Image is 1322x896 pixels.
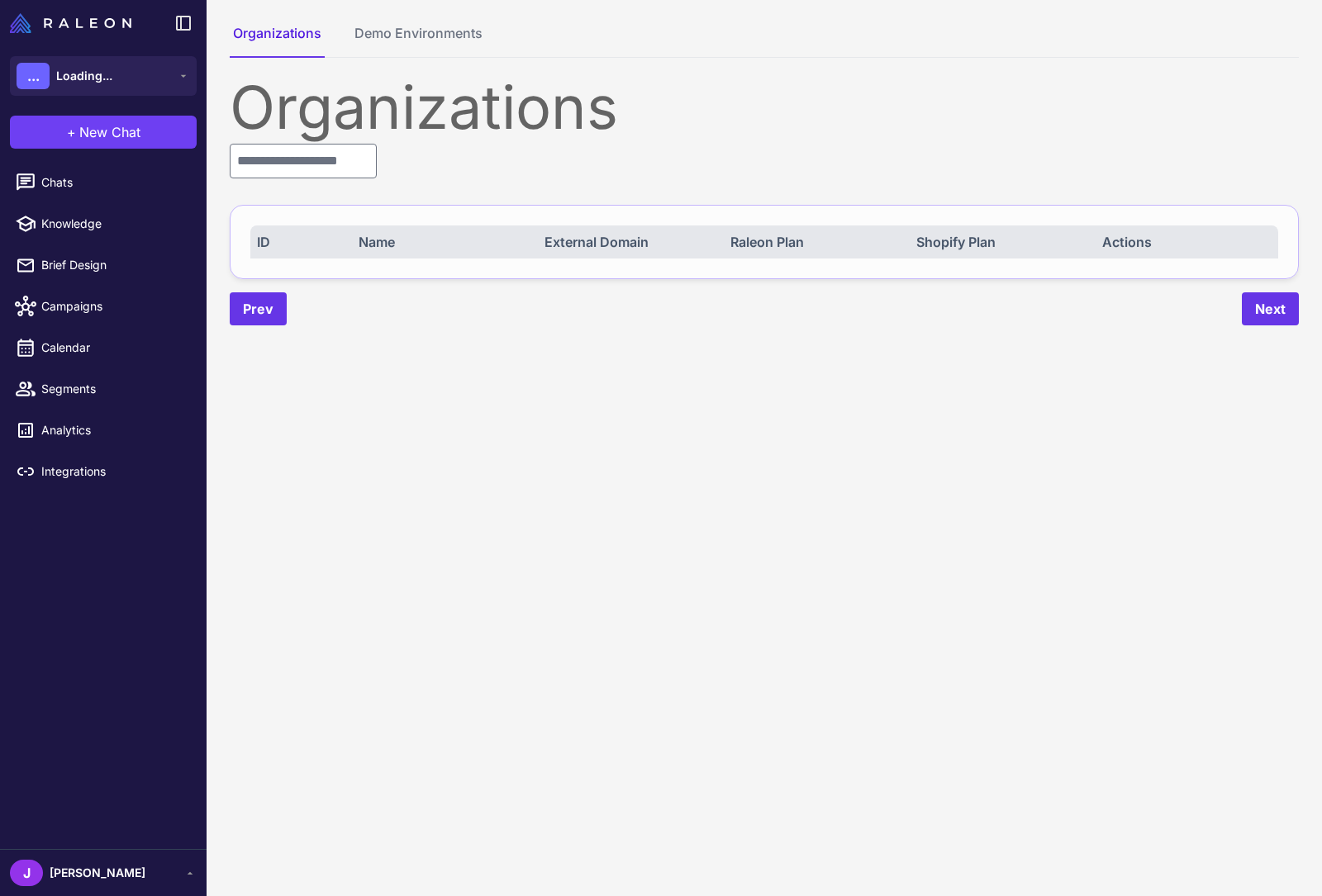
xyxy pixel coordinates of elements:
span: [PERSON_NAME] [50,864,145,882]
span: Campaigns [41,297,187,315]
a: Calendar [7,330,200,365]
a: Analytics [7,413,200,448]
div: Actions [1102,232,1272,252]
img: Raleon Logo [10,13,131,33]
a: Segments [7,372,200,406]
span: Knowledge [41,215,187,233]
a: Integrations [7,454,200,489]
span: + [67,122,76,142]
a: Brief Design [7,248,200,282]
div: Raleon Plan [730,232,900,252]
button: ...Loading... [10,56,197,96]
button: +New Chat [10,116,197,149]
div: Name [359,232,528,252]
span: Integrations [41,462,187,481]
a: Knowledge [7,206,200,241]
a: Campaigns [7,289,200,324]
div: Organizations [230,78,1299,137]
span: New Chat [79,122,140,142]
span: Brief Design [41,256,187,274]
span: Loading... [56,67,112,85]
a: Chats [7,165,200,200]
span: Chats [41,173,187,192]
div: ID [257,232,341,252]
button: Organizations [230,23,325,58]
div: External Domain [544,232,714,252]
button: Next [1242,292,1299,325]
div: Shopify Plan [916,232,1086,252]
div: ... [17,63,50,89]
span: Analytics [41,421,187,439]
span: Segments [41,380,187,398]
button: Demo Environments [351,23,486,58]
span: Calendar [41,339,187,357]
div: J [10,860,43,886]
button: Prev [230,292,287,325]
a: Raleon Logo [10,13,138,33]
